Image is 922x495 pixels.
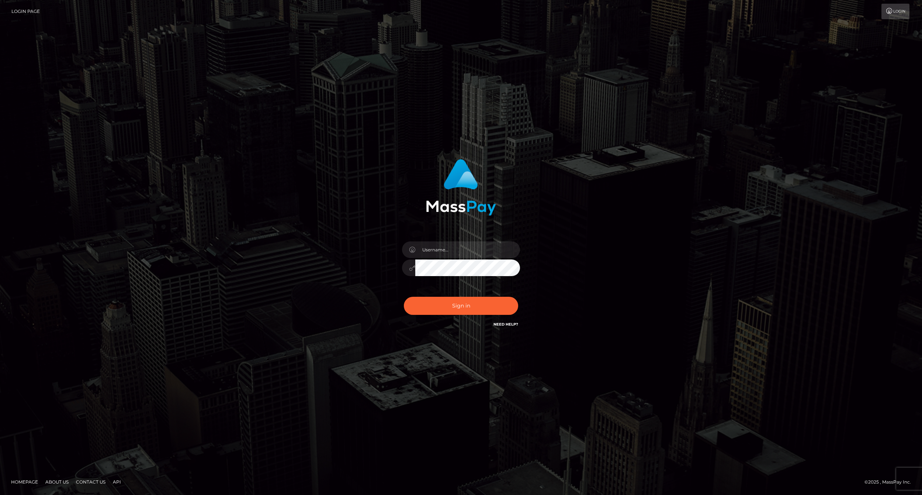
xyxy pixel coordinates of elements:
a: Login [881,4,909,19]
a: Contact Us [73,476,108,488]
a: Need Help? [493,322,518,327]
a: Login Page [11,4,40,19]
a: API [110,476,124,488]
img: MassPay Login [426,159,496,216]
input: Username... [415,241,520,258]
div: © 2025 , MassPay Inc. [864,478,916,486]
button: Sign in [404,297,518,315]
a: About Us [42,476,72,488]
a: Homepage [8,476,41,488]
